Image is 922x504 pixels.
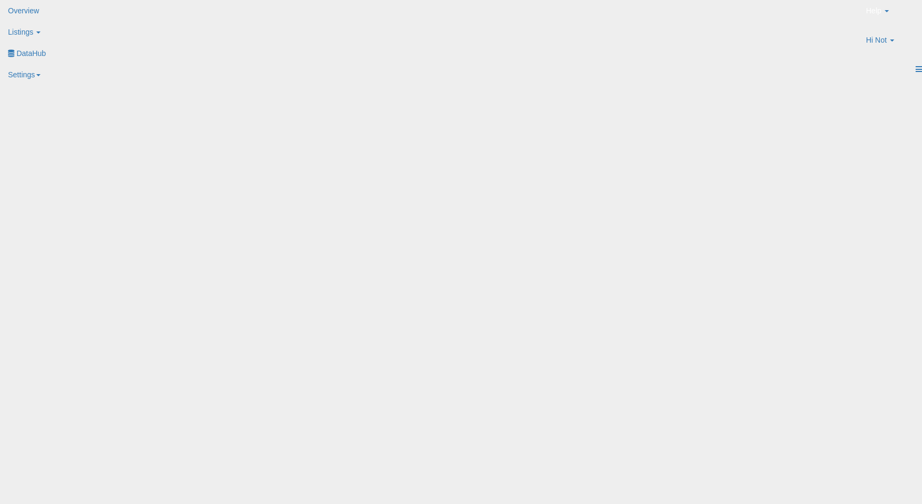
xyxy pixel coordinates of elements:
a: Hi Not [858,29,922,59]
span: DataHub [17,49,46,58]
span: Overview [8,6,39,15]
span: Listings [8,28,33,36]
span: Help [866,5,881,16]
span: Hi Not [866,35,887,45]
